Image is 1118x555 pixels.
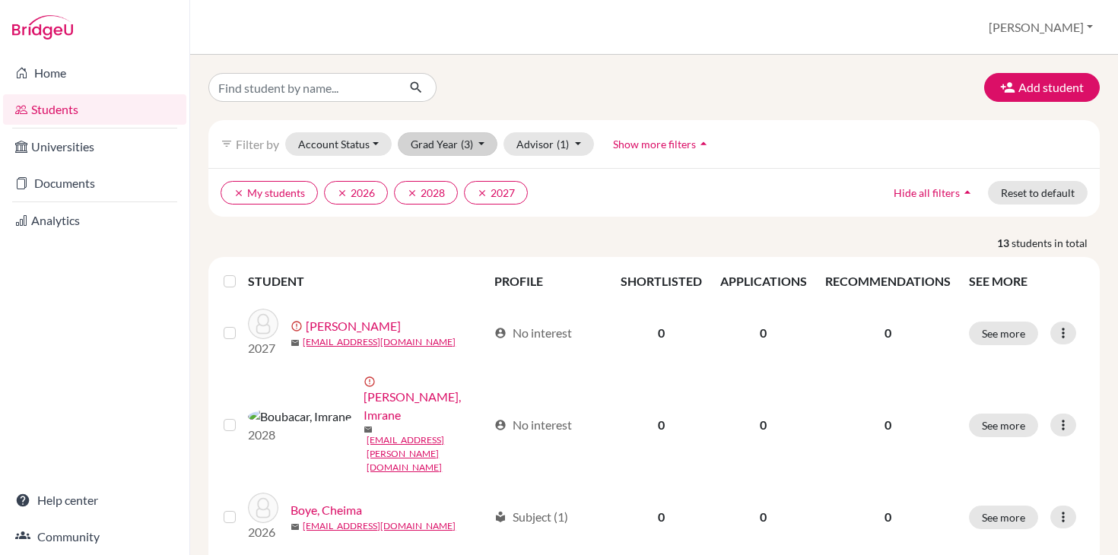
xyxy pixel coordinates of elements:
button: Advisor(1) [503,132,594,156]
span: local_library [494,511,507,523]
a: [PERSON_NAME] [306,317,401,335]
button: clear2028 [394,181,458,205]
button: See more [969,506,1038,529]
a: Universities [3,132,186,162]
span: (1) [557,138,569,151]
span: account_circle [494,419,507,431]
button: Hide all filtersarrow_drop_up [881,181,988,205]
a: [EMAIL_ADDRESS][PERSON_NAME][DOMAIN_NAME] [367,433,488,474]
span: mail [291,522,300,531]
span: error_outline [364,376,379,388]
td: 0 [611,366,711,484]
a: [PERSON_NAME], Imrane [364,388,488,424]
i: filter_list [221,138,233,150]
i: clear [407,188,418,198]
a: Analytics [3,205,186,236]
span: Filter by [236,137,279,151]
button: Reset to default [988,181,1088,205]
button: See more [969,322,1038,345]
img: Bridge-U [12,15,73,40]
button: [PERSON_NAME] [982,13,1100,42]
button: Grad Year(3) [398,132,498,156]
i: arrow_drop_up [696,136,711,151]
a: [EMAIL_ADDRESS][DOMAIN_NAME] [303,519,456,533]
button: Account Status [285,132,392,156]
span: Show more filters [613,138,696,151]
span: mail [364,425,373,434]
td: 0 [711,300,816,366]
button: Add student [984,73,1100,102]
a: Home [3,58,186,88]
input: Find student by name... [208,73,397,102]
a: Community [3,522,186,552]
img: Boide, Cheikh [248,309,278,339]
strong: 13 [997,235,1012,251]
span: mail [291,338,300,347]
button: clearMy students [221,181,318,205]
td: 0 [711,366,816,484]
span: account_circle [494,327,507,339]
div: No interest [494,416,572,434]
i: clear [337,188,348,198]
p: 0 [825,508,951,526]
p: 2027 [248,339,278,357]
th: APPLICATIONS [711,263,816,300]
th: STUDENT [248,263,485,300]
p: 0 [825,416,951,434]
th: RECOMMENDATIONS [816,263,960,300]
button: clear2026 [324,181,388,205]
img: Boubacar, Imrane [248,408,351,426]
th: PROFILE [485,263,611,300]
td: 0 [611,484,711,550]
i: clear [233,188,244,198]
a: [EMAIL_ADDRESS][DOMAIN_NAME] [303,335,456,349]
td: 0 [711,484,816,550]
button: clear2027 [464,181,528,205]
div: No interest [494,324,572,342]
span: (3) [461,138,473,151]
p: 0 [825,324,951,342]
button: Show more filtersarrow_drop_up [600,132,724,156]
div: Subject (1) [494,508,568,526]
th: SEE MORE [960,263,1094,300]
p: 2026 [248,523,278,541]
th: SHORTLISTED [611,263,711,300]
a: Boye, Cheima [291,501,362,519]
i: clear [477,188,488,198]
button: See more [969,414,1038,437]
a: Help center [3,485,186,515]
a: Documents [3,168,186,198]
i: arrow_drop_up [960,185,975,200]
p: 2028 [248,426,351,444]
a: Students [3,94,186,125]
td: 0 [611,300,711,366]
span: error_outline [291,320,306,332]
span: Hide all filters [894,186,960,199]
span: students in total [1012,235,1100,251]
img: Boye, Cheima [248,493,278,523]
